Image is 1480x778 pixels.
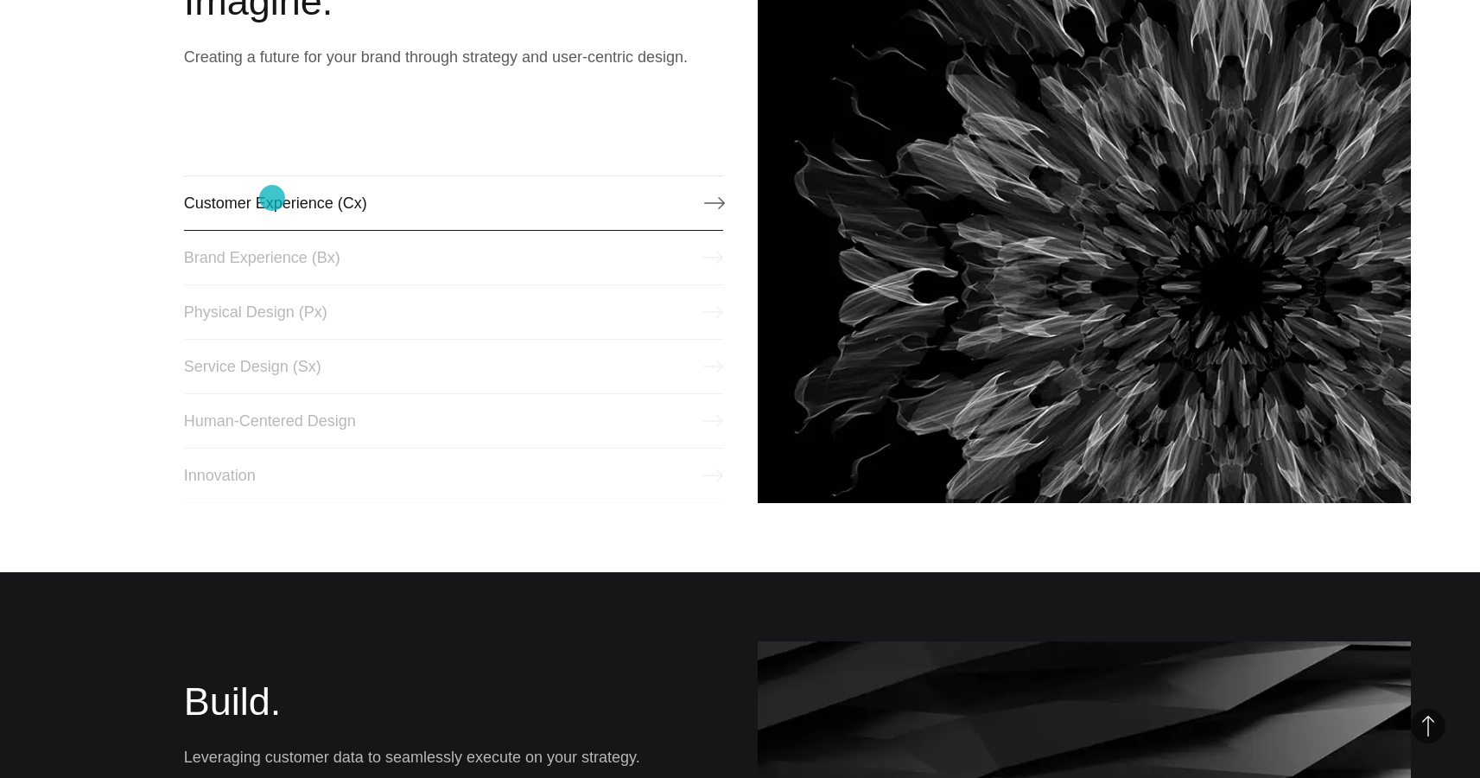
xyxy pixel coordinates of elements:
a: Brand Experience (Bx) [184,230,723,285]
p: Creating a future for your brand through strategy and user-centric design. [184,45,723,69]
p: Leveraging customer data to seamlessly execute on your strategy. [184,745,723,769]
a: Customer Experience (Cx) [184,175,723,231]
h2: Build. [184,676,723,728]
a: Human-Centered Design [184,393,723,449]
button: Back to Top [1411,709,1445,743]
a: Service Design (Sx) [184,339,723,394]
a: Physical Design (Px) [184,284,723,340]
a: Innovation [184,448,723,503]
